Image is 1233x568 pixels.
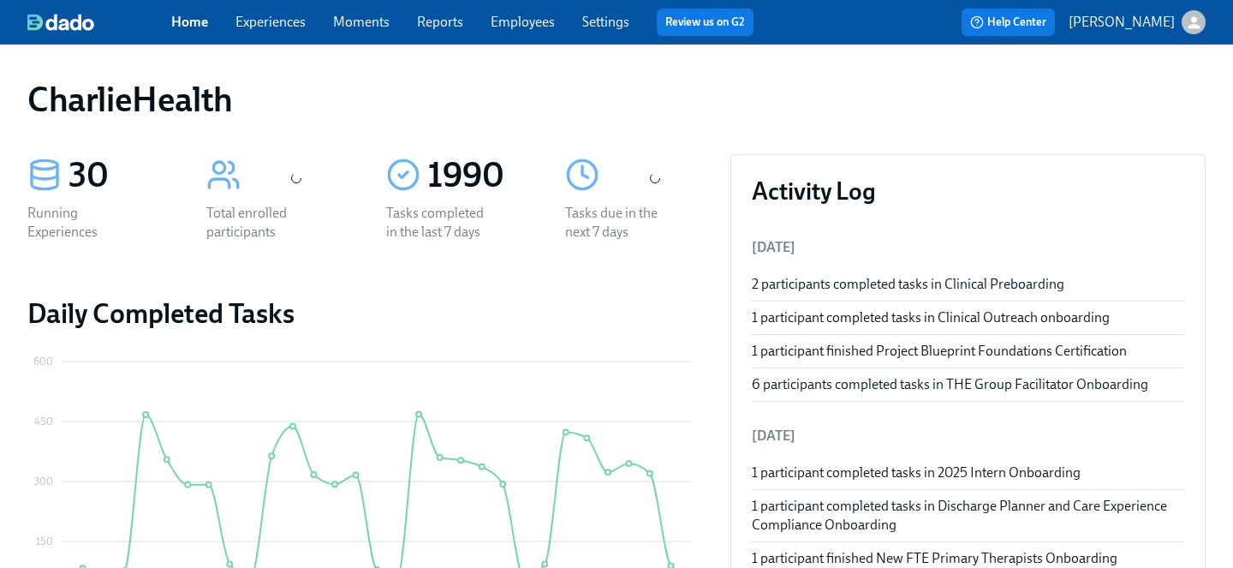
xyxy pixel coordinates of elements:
a: Reports [417,14,463,30]
div: 1 participant finished Project Blueprint Foundations Certification [752,342,1184,361]
tspan: 300 [34,475,53,487]
h3: Activity Log [752,176,1184,206]
a: Employees [491,14,555,30]
img: dado [27,14,94,31]
span: [DATE] [752,239,795,255]
button: Review us on G2 [657,9,753,36]
div: 1 participant finished New FTE Primary Therapists Onboarding [752,549,1184,568]
a: Settings [582,14,629,30]
div: 1 participant completed tasks in 2025 Intern Onboarding [752,463,1184,482]
div: Running Experiences [27,204,137,242]
tspan: 600 [33,356,53,368]
tspan: 450 [34,416,53,427]
div: 2 participants completed tasks in Clinical Preboarding [752,275,1184,294]
h1: CharlieHealth [27,79,233,120]
a: Moments [333,14,390,30]
div: 1990 [427,154,524,197]
div: 1 participant completed tasks in Discharge Planner and Care Experience Compliance Onboarding [752,497,1184,535]
li: [DATE] [752,416,1184,457]
p: [PERSON_NAME] [1069,13,1175,32]
div: Total enrolled participants [206,204,316,242]
button: [PERSON_NAME] [1069,10,1206,34]
a: Experiences [235,14,306,30]
tspan: 150 [36,535,53,547]
div: 30 [68,154,165,197]
div: 1 participant completed tasks in Clinical Outreach onboarding [752,308,1184,327]
a: Review us on G2 [665,14,745,31]
button: Help Center [962,9,1055,36]
div: Tasks completed in the last 7 days [386,204,496,242]
h2: Daily Completed Tasks [27,296,703,331]
div: 6 participants completed tasks in THE Group Facilitator Onboarding [752,375,1184,394]
a: dado [27,14,171,31]
div: Tasks due in the next 7 days [565,204,675,242]
a: Home [171,14,208,30]
span: Help Center [970,14,1046,31]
